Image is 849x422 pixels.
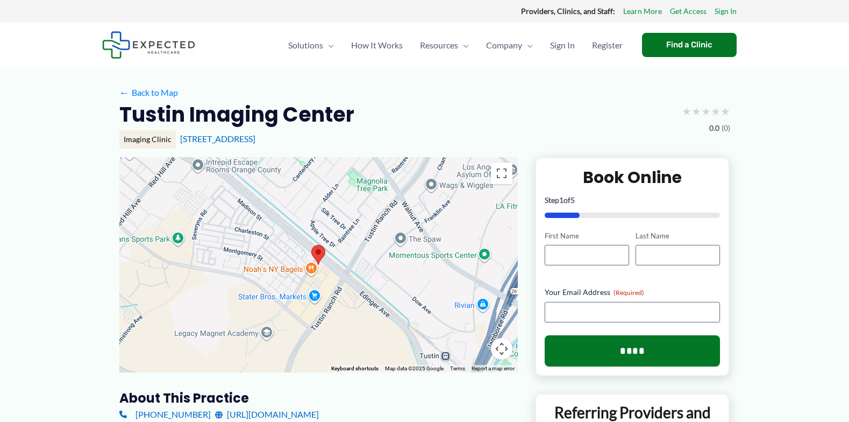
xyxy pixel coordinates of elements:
[521,6,615,16] strong: Providers, Clinics, and Staff:
[450,365,465,371] a: Terms (opens in new tab)
[545,231,629,241] label: First Name
[541,26,583,64] a: Sign In
[486,26,522,64] span: Company
[491,338,512,360] button: Map camera controls
[545,167,720,188] h2: Book Online
[119,101,354,128] h2: Tustin Imaging Center
[477,26,541,64] a: CompanyMenu Toggle
[545,287,720,298] label: Your Email Address
[682,101,691,121] span: ★
[385,365,444,371] span: Map data ©2025 Google
[288,26,323,64] span: Solutions
[722,121,730,135] span: (0)
[642,33,737,57] a: Find a Clinic
[331,365,379,372] button: Keyboard shortcuts
[711,101,720,121] span: ★
[472,365,515,371] a: Report a map error
[119,85,178,101] a: ←Back to Map
[670,4,707,18] a: Get Access
[522,26,533,64] span: Menu Toggle
[102,31,195,59] img: Expected Healthcare Logo - side, dark font, small
[636,231,720,241] label: Last Name
[343,26,411,64] a: How It Works
[691,101,701,121] span: ★
[180,133,255,144] a: [STREET_ADDRESS]
[623,4,662,18] a: Learn More
[570,195,575,205] span: 5
[559,195,563,205] span: 1
[720,101,730,121] span: ★
[411,26,477,64] a: ResourcesMenu Toggle
[420,26,458,64] span: Resources
[458,26,469,64] span: Menu Toggle
[701,101,711,121] span: ★
[592,26,623,64] span: Register
[122,358,158,372] img: Google
[715,4,737,18] a: Sign In
[280,26,631,64] nav: Primary Site Navigation
[122,358,158,372] a: Open this area in Google Maps (opens a new window)
[280,26,343,64] a: SolutionsMenu Toggle
[709,121,719,135] span: 0.0
[351,26,403,64] span: How It Works
[545,196,720,204] p: Step of
[613,289,644,297] span: (Required)
[119,130,176,149] div: Imaging Clinic
[323,26,334,64] span: Menu Toggle
[119,390,518,406] h3: About this practice
[550,26,575,64] span: Sign In
[491,163,512,184] button: Toggle fullscreen view
[119,87,130,97] span: ←
[583,26,631,64] a: Register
